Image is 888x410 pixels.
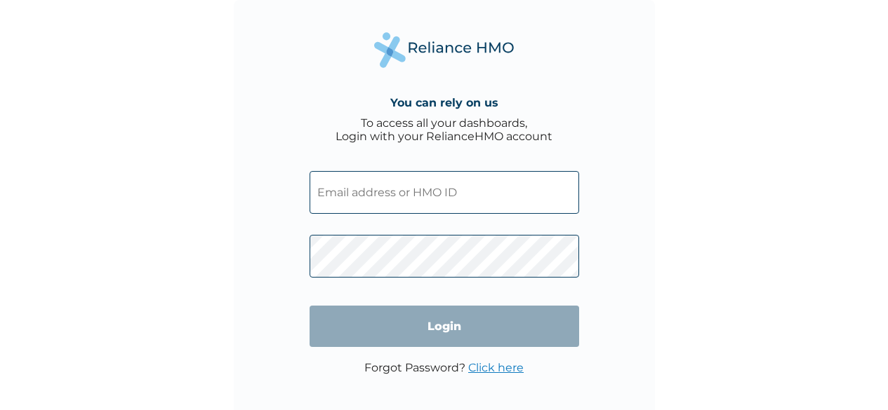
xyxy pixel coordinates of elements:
[374,32,515,68] img: Reliance Health's Logo
[336,116,552,143] div: To access all your dashboards, Login with your RelianceHMO account
[364,361,524,374] p: Forgot Password?
[310,171,579,214] input: Email address or HMO ID
[468,361,524,374] a: Click here
[390,96,498,109] h4: You can rely on us
[310,306,579,347] input: Login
